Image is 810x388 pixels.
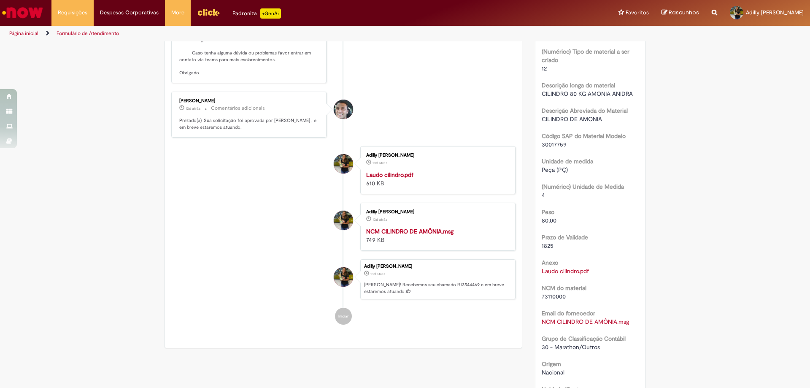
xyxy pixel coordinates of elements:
b: (Numérico) Unidade de Medida [542,183,624,190]
div: Adilly [PERSON_NAME] [364,264,511,269]
b: Prazo de Validade [542,233,588,241]
span: Requisições [58,8,87,17]
time: 17/09/2025 15:47:58 [370,271,385,277]
b: Descrição longa do material [542,81,615,89]
b: Unidade de medida [542,157,593,165]
span: Rascunhos [669,8,699,16]
span: Despesas Corporativas [100,8,159,17]
span: 13d atrás [373,217,387,222]
b: (Numérico) Tipo de material a ser criado [542,48,629,64]
a: NCM CILINDRO DE AMÔNIA.msg [366,228,454,235]
b: Código SAP do Material Modelo [542,132,626,140]
p: [PERSON_NAME]! Recebemos seu chamado R13544469 e em breve estaremos atuando. [364,282,511,295]
span: CILINDRO 80 KG AMONIA ANIDRA [542,90,633,98]
div: Adilly [PERSON_NAME] [366,153,507,158]
span: 4 [542,191,545,199]
span: Peça (PÇ) [542,166,568,174]
div: Adilly [PERSON_NAME] [366,209,507,214]
div: Padroniza [232,8,281,19]
time: 17/09/2025 15:46:46 [373,160,387,166]
span: More [171,8,184,17]
span: 1825 [542,242,553,250]
b: Peso [542,208,554,216]
span: Favoritos [626,8,649,17]
a: Página inicial [9,30,38,37]
span: 12 [542,65,547,72]
span: 30017759 [542,141,567,148]
div: [PERSON_NAME] [179,98,320,103]
span: Adilly [PERSON_NAME] [746,9,804,16]
p: Prezado(a), Sua solicitação foi aprovada por [PERSON_NAME] , e em breve estaremos atuando. [179,117,320,130]
span: 80,00 [542,217,556,224]
div: 749 KB [366,227,507,244]
p: +GenAi [260,8,281,19]
b: NCM do material [542,284,586,292]
b: Anexo [542,259,558,266]
span: 73110000 [542,293,566,300]
a: Laudo cilindro.pdf [366,171,413,179]
div: Adilly Nadeje Assis Da Silva [334,211,353,230]
a: Download de Laudo cilindro.pdf [542,267,589,275]
span: 13d atrás [370,271,385,277]
div: Adilly Nadeje Assis Da Silva [334,154,353,174]
span: 12d atrás [186,106,200,111]
div: Vaner Gaspar Da Silva [334,100,353,119]
b: Origem [542,360,561,368]
img: click_logo_yellow_360x200.png [197,6,220,19]
a: Formulário de Atendimento [57,30,119,37]
time: 18/09/2025 09:49:40 [186,106,200,111]
small: Comentários adicionais [211,105,265,112]
b: Grupo de Classificação Contábil [542,335,626,342]
li: Adilly Nadeje Assis Da Silva [171,259,516,300]
a: Download de NCM CILINDRO DE AMÔNIA.msg [542,318,629,326]
span: CILINDRO DE AMONIA [542,115,602,123]
span: Nacional [542,369,564,376]
ul: Trilhas de página [6,26,534,41]
div: 610 KB [366,171,507,187]
span: 13d atrás [373,160,387,166]
img: ServiceNow [1,4,44,21]
div: Adilly Nadeje Assis Da Silva [334,267,353,287]
a: Rascunhos [661,9,699,17]
b: Descrição Abreviada do Material [542,107,628,114]
b: Email do fornecedor [542,309,595,317]
span: 30 - Marathon/Outros [542,343,600,351]
time: 17/09/2025 15:44:05 [373,217,387,222]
